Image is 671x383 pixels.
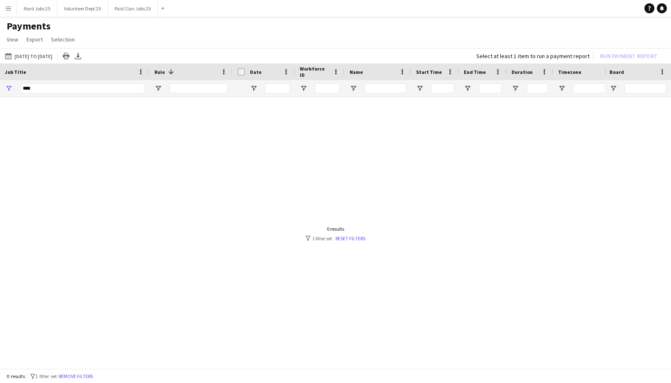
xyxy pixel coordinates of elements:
span: Selection [51,36,75,43]
app-action-btn: Export XLSX [73,51,83,61]
span: End Time [464,69,486,75]
a: Selection [48,34,78,45]
button: Open Filter Menu [250,85,257,92]
button: Nord Jobs 25 [17,0,57,17]
input: Column with Header Selection [238,68,245,76]
input: Name Filter Input [365,83,406,93]
input: Workforce ID Filter Input [315,83,340,93]
button: Open Filter Menu [416,85,424,92]
span: Board [610,69,624,75]
span: Workforce ID [300,66,330,78]
span: Duration [512,69,533,75]
span: Role [154,69,165,75]
div: Select at least 1 item to run a payment report [476,52,590,60]
input: Date Filter Input [265,83,290,93]
button: Remove filters [57,372,95,381]
button: Open Filter Menu [558,85,566,92]
button: Open Filter Menu [610,85,617,92]
span: Job Title [5,69,26,75]
button: [DATE] to [DATE] [3,51,54,61]
span: Name [350,69,363,75]
button: Volunteer Dept 25 [57,0,108,17]
input: Timezone Filter Input [573,83,615,93]
span: Timezone [558,69,581,75]
a: View [3,34,22,45]
span: View [7,36,18,43]
input: Start Time Filter Input [431,83,454,93]
span: Export [27,36,43,43]
button: Open Filter Menu [512,85,519,92]
button: Open Filter Menu [300,85,307,92]
button: Open Filter Menu [464,85,471,92]
a: Reset filters [335,235,365,242]
input: End Time Filter Input [479,83,502,93]
button: Open Filter Menu [5,85,12,92]
span: Date [250,69,262,75]
app-action-btn: Print [61,51,71,61]
button: Open Filter Menu [154,85,162,92]
span: Start Time [416,69,442,75]
button: Open Filter Menu [350,85,357,92]
span: 1 filter set [35,373,57,379]
a: Export [23,34,46,45]
div: 0 results [306,226,365,232]
div: 1 filter set [306,235,365,242]
input: Role Filter Input [169,83,228,93]
button: Paid Clan Jobs 25 [108,0,158,17]
input: Board Filter Input [624,83,666,93]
